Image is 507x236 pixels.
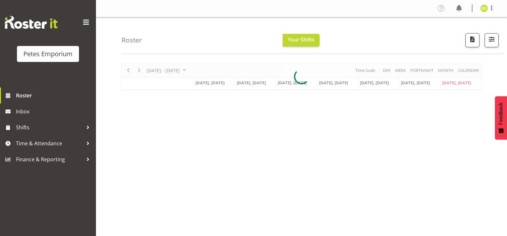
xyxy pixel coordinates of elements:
[465,33,479,47] button: Download a PDF of the roster according to the set date range.
[16,91,93,100] span: Roster
[16,123,83,132] span: Shifts
[480,4,488,12] img: danielle-donselaar8920.jpg
[498,103,504,125] span: Feedback
[16,155,83,164] span: Finance & Reporting
[5,16,58,29] img: Rosterit website logo
[16,139,83,148] span: Time & Attendance
[495,96,507,140] button: Feedback - Show survey
[283,34,320,47] button: Your Shifts
[288,36,314,43] span: Your Shifts
[122,36,142,44] h4: Roster
[16,107,93,116] span: Inbox
[485,33,499,47] button: Filter Shifts
[23,49,73,59] div: Petes Emporium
